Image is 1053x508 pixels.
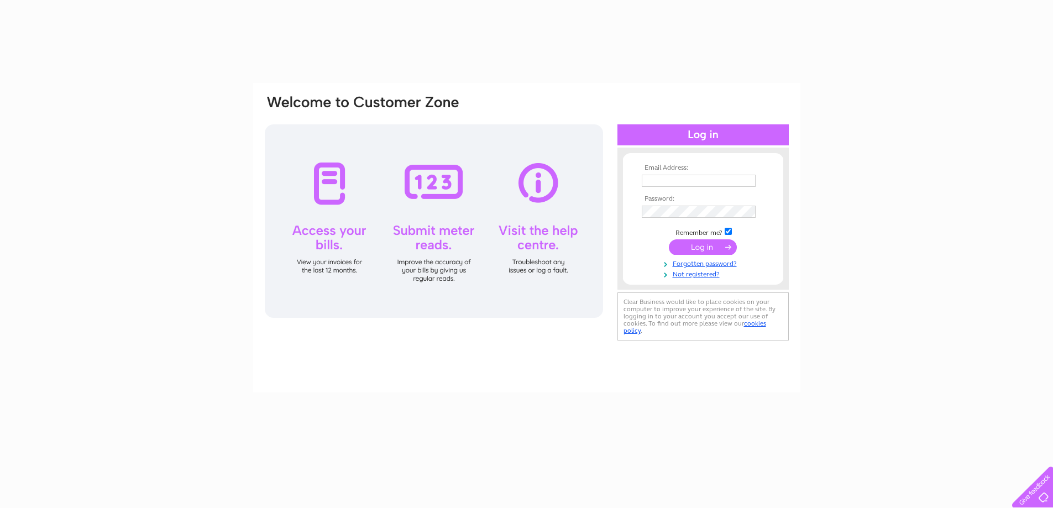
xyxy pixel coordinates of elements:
[642,258,767,268] a: Forgotten password?
[642,268,767,279] a: Not registered?
[624,320,766,334] a: cookies policy
[639,164,767,172] th: Email Address:
[639,226,767,237] td: Remember me?
[669,239,737,255] input: Submit
[617,292,789,341] div: Clear Business would like to place cookies on your computer to improve your experience of the sit...
[639,195,767,203] th: Password:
